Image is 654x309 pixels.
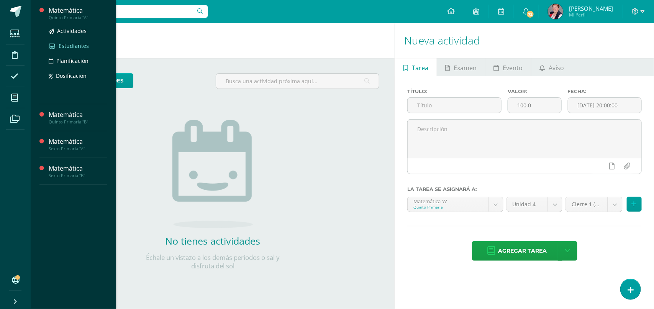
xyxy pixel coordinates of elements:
input: Título [408,98,501,113]
span: Planificación [56,57,89,64]
label: Valor: [508,89,562,94]
div: Matemática [49,137,107,146]
div: Matemática [49,164,107,173]
a: Estudiantes [49,41,107,50]
span: Estudiantes [59,42,89,49]
input: Busca un usuario... [36,5,208,18]
span: Cierre 1 (10.0%) [572,197,602,212]
div: Matemática [49,6,107,15]
label: Fecha: [568,89,642,94]
h1: Actividades [40,23,385,58]
span: Dosificación [56,72,87,79]
div: Sexto Primaria "A" [49,146,107,151]
a: Dosificación [49,71,107,80]
span: 72 [526,10,534,18]
span: Aviso [549,59,564,77]
label: La tarea se asignará a: [407,186,642,192]
div: Quinto Primaria "B" [49,119,107,125]
p: Échale un vistazo a los demás períodos o sal y disfruta del sol [136,253,289,270]
a: Matemática 'A'Quinto Primaria [408,197,503,212]
span: [PERSON_NAME] [569,5,613,12]
span: Agregar tarea [498,242,547,260]
a: MatemáticaSexto Primaria "A" [49,137,107,151]
div: Matemática 'A' [413,197,482,204]
span: Tarea [412,59,428,77]
input: Busca una actividad próxima aquí... [216,74,379,89]
span: Evento [503,59,523,77]
a: Unidad 4 [507,197,562,212]
div: Sexto Primaria "B" [49,173,107,178]
input: Fecha de entrega [568,98,641,113]
a: Planificación [49,56,107,65]
span: Examen [454,59,477,77]
h2: No tienes actividades [136,234,289,247]
h1: Nueva actividad [404,23,645,58]
a: MatemáticaQuinto Primaria "B" [49,110,107,125]
a: Cierre 1 (10.0%) [566,197,622,212]
a: Tarea [395,58,436,76]
input: Puntos máximos [508,98,561,113]
img: no_activities.png [172,120,253,228]
span: Actividades [57,27,87,35]
span: Unidad 4 [513,197,542,212]
a: MatemáticaQuinto Primaria "A" [49,6,107,20]
label: Título: [407,89,501,94]
a: Examen [437,58,485,76]
div: Quinto Primaria "A" [49,15,107,20]
img: b642a002b92f01e9ab70c74b6c3c30d5.png [548,4,563,19]
span: Mi Perfil [569,12,613,18]
a: Aviso [531,58,572,76]
a: MatemáticaSexto Primaria "B" [49,164,107,178]
div: Matemática [49,110,107,119]
div: Quinto Primaria [413,204,482,210]
a: Actividades [49,26,107,35]
a: Evento [485,58,531,76]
